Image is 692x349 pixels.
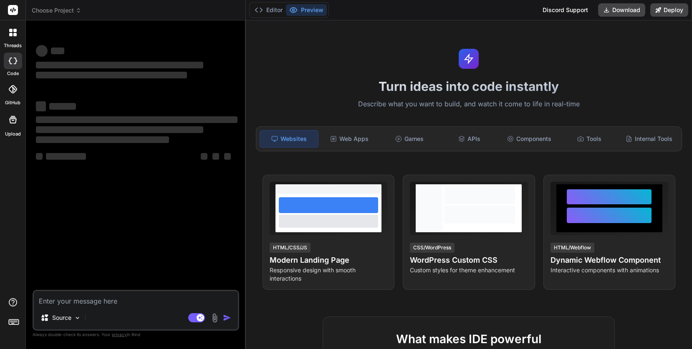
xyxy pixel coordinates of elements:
[5,99,20,106] label: GitHub
[36,101,46,111] span: ‌
[36,136,169,143] span: ‌
[112,332,127,337] span: privacy
[270,266,387,283] p: Responsive design with smooth interactions
[224,153,231,160] span: ‌
[36,126,203,133] span: ‌
[410,243,455,253] div: CSS/WordPress
[36,116,237,123] span: ‌
[46,153,86,160] span: ‌
[52,314,71,322] p: Source
[551,243,594,253] div: HTML/Webflow
[251,79,687,94] h1: Turn ideas into code instantly
[551,254,668,266] h4: Dynamic Webflow Component
[51,48,64,54] span: ‌
[620,130,678,148] div: Internal Tools
[212,153,219,160] span: ‌
[410,266,528,274] p: Custom styles for theme enhancement
[410,254,528,266] h4: WordPress Custom CSS
[560,130,619,148] div: Tools
[270,243,311,253] div: HTML/CSS/JS
[260,130,319,148] div: Websites
[551,266,668,274] p: Interactive components with animations
[5,131,21,138] label: Upload
[32,6,81,15] span: Choose Project
[223,314,231,322] img: icon
[4,42,22,49] label: threads
[251,99,687,110] p: Describe what you want to build, and watch it come to life in real-time
[336,330,601,348] h2: What makes IDE powerful
[36,72,187,78] span: ‌
[36,153,43,160] span: ‌
[49,103,76,110] span: ‌
[33,331,239,339] p: Always double-check its answers. Your in Bind
[36,45,48,57] span: ‌
[286,4,327,16] button: Preview
[650,3,688,17] button: Deploy
[7,70,19,77] label: code
[210,313,220,323] img: attachment
[36,62,203,68] span: ‌
[500,130,558,148] div: Components
[320,130,379,148] div: Web Apps
[74,314,81,321] img: Pick Models
[598,3,645,17] button: Download
[201,153,207,160] span: ‌
[251,4,286,16] button: Editor
[440,130,499,148] div: APIs
[380,130,439,148] div: Games
[270,254,387,266] h4: Modern Landing Page
[538,3,593,17] div: Discord Support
